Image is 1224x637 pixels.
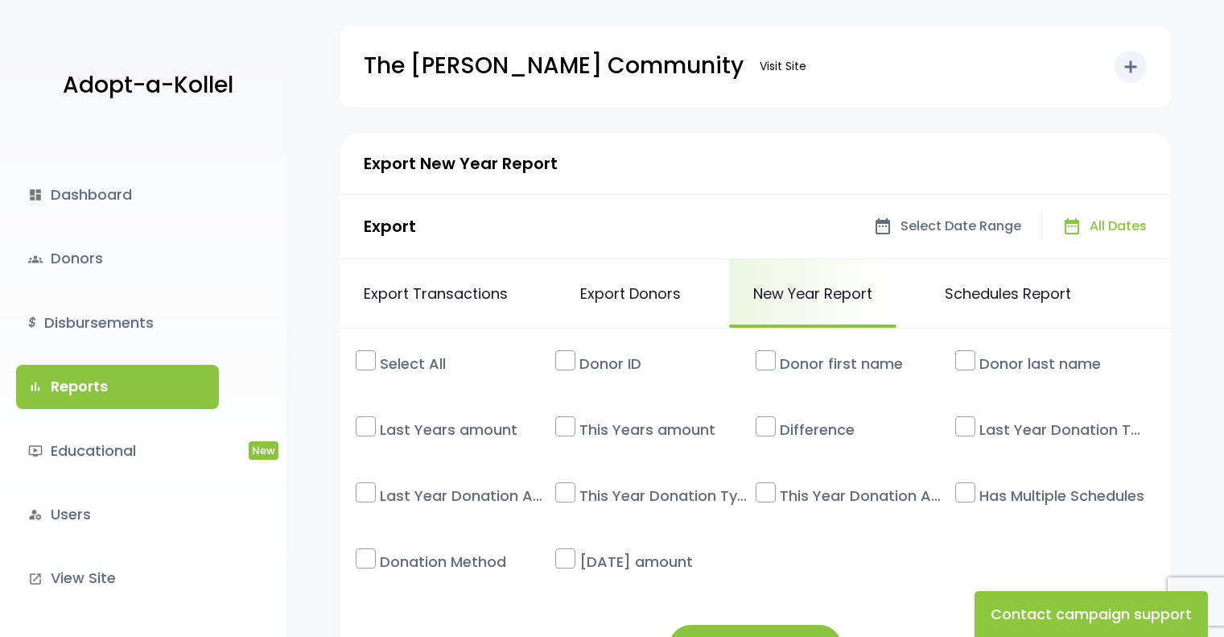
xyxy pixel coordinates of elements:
[16,365,219,408] a: bar_chartReports
[571,477,755,515] label: This Year Donation Type
[28,252,43,267] span: groups
[772,477,955,515] label: This Year Donation Amount
[372,345,555,383] label: Select All
[571,345,755,383] label: Donor ID
[772,345,955,383] label: Donor first name
[16,237,219,280] a: groupsDonors
[340,259,532,328] a: Export Transactions
[372,411,555,449] label: Last Years amount
[55,47,233,125] a: Adopt-a-Kollel
[1115,51,1147,83] button: add
[372,477,555,515] label: Last Year Donation Amount
[28,312,36,335] i: $
[364,46,744,86] p: The [PERSON_NAME] Community
[16,429,219,473] a: ondemand_videoEducationalNew
[28,572,43,586] i: launch
[571,543,755,581] label: [DATE] amount
[921,259,1095,328] a: Schedules Report
[63,65,233,105] p: Adopt-a-Kollel
[556,259,705,328] a: Export Donors
[975,591,1208,637] button: Contact campaign support
[249,441,278,460] span: New
[28,444,43,458] i: ondemand_video
[900,215,1021,238] span: Select Date Range
[752,51,814,82] a: Visit Site
[16,173,219,217] a: dashboardDashboard
[971,411,1155,449] label: Last Year Donation Type
[372,543,555,581] label: Donation Method
[28,188,43,202] i: dashboard
[571,411,755,449] label: This Years amount
[971,477,1155,515] label: Has Multiple Schedules
[971,345,1155,383] label: Donor last name
[729,259,896,328] a: New Year Report
[28,507,43,522] i: manage_accounts
[16,301,219,345] a: $Disbursements
[1121,57,1140,77] i: add
[873,217,892,236] span: date_range
[16,556,219,600] a: launchView Site
[772,411,955,449] label: Difference
[364,149,558,178] p: Export New Year Report
[28,379,43,394] i: bar_chart
[1062,217,1082,236] span: date_range
[1090,215,1147,238] span: All Dates
[16,493,219,536] a: manage_accountsUsers
[364,212,416,241] p: Export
